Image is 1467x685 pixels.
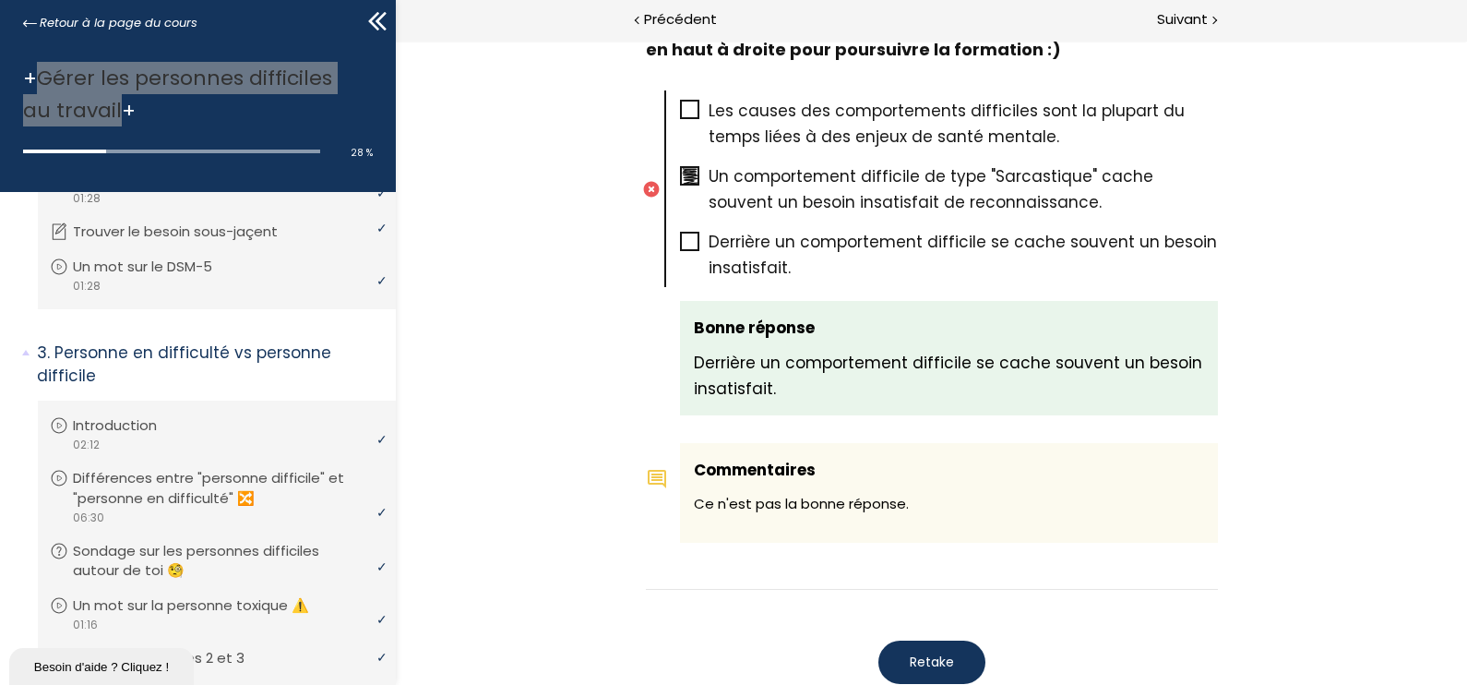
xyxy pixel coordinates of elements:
[298,418,420,440] span: Commentaires
[298,453,513,473] span: Ce n'est pas la bonne réponse.
[514,612,558,631] span: Retake
[73,468,379,509] p: Différences entre "personne difficile" et "personne en difficulté" 🔀
[9,644,197,685] iframe: chat widget
[644,8,717,31] span: Précédent
[483,600,590,643] button: Retake
[73,415,185,436] p: Introduction
[23,13,197,33] a: Retour à la page du cours
[73,257,240,277] p: Un mot sur le DSM-5
[313,125,757,173] span: Un comportement difficile de type "Sarcastique" cache souvent un besoin insatisfait de reconnaiss...
[72,510,104,526] span: 06:30
[37,342,382,387] p: Personne en difficulté vs personne difficile
[351,146,373,160] span: 28 %
[298,276,419,298] span: Bonne réponse
[73,595,337,616] p: Un mot sur la personne toxique ⚠️
[23,62,364,126] h1: +Gérer les personnes difficiles au travail+
[72,278,101,294] span: 01:28
[73,222,305,242] p: Trouver le besoin sous-jaçent
[72,190,101,207] span: 01:28
[40,13,197,33] span: Retour à la page du cours
[73,541,379,582] p: Sondage sur les personnes difficiles autour de toi 🧐
[1157,8,1208,31] span: Suivant
[72,617,98,633] span: 01:16
[37,342,50,365] span: 3.
[298,311,806,359] span: Derrière un comportement difficile se cache souvent un besoin insatisfait.
[313,190,821,238] span: Derrière un comportement difficile se cache souvent un besoin insatisfait.
[72,437,100,453] span: 02:12
[313,59,789,107] span: Les causes des comportements difficiles sont la plupart du temps liées à des enjeux de santé ment...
